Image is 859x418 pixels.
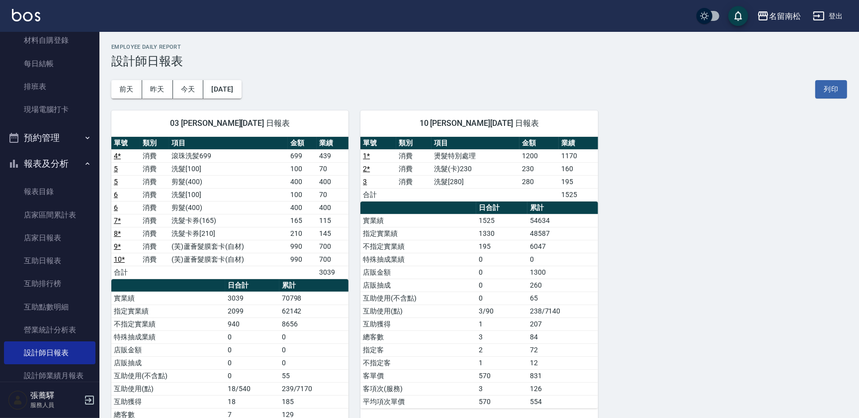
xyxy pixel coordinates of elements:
td: 消費 [396,175,431,188]
td: 洗髮[280] [431,175,519,188]
td: 消費 [396,162,431,175]
td: 6047 [527,240,598,253]
td: 互助獲得 [360,317,476,330]
td: 互助獲得 [111,395,225,408]
td: 1200 [519,149,559,162]
td: 剪髮(400) [169,175,288,188]
td: 210 [288,227,317,240]
td: 439 [317,149,348,162]
td: 165 [288,214,317,227]
p: 服務人員 [30,401,81,410]
td: 2 [476,343,527,356]
td: 2099 [225,305,279,317]
th: 項目 [169,137,288,150]
td: 客項次(服務) [360,382,476,395]
td: 400 [317,201,348,214]
td: 400 [288,175,317,188]
td: 55 [279,369,349,382]
h2: Employee Daily Report [111,44,847,50]
td: 115 [317,214,348,227]
td: 消費 [140,227,169,240]
td: 195 [476,240,527,253]
td: 洗髮[100] [169,188,288,201]
a: 3 [363,178,367,186]
td: 62142 [279,305,349,317]
td: 0 [476,292,527,305]
a: 設計師日報表 [4,341,95,364]
th: 單號 [111,137,140,150]
td: 店販抽成 [360,279,476,292]
button: 預約管理 [4,125,95,151]
td: 0 [225,356,279,369]
td: 207 [527,317,598,330]
td: 126 [527,382,598,395]
td: 消費 [140,149,169,162]
td: 195 [559,175,598,188]
td: 0 [527,253,598,266]
span: 10 [PERSON_NAME][DATE] 日報表 [372,118,586,128]
td: 0 [279,343,349,356]
td: 實業績 [111,292,225,305]
td: 消費 [396,149,431,162]
th: 日合計 [476,202,527,214]
a: 互助排行榜 [4,272,95,295]
td: 8656 [279,317,349,330]
a: 5 [114,165,118,173]
td: 消費 [140,201,169,214]
a: 5 [114,178,118,186]
td: 700 [317,240,348,253]
th: 金額 [519,137,559,150]
a: 營業統計分析表 [4,318,95,341]
td: 洗髮(卡)230 [431,162,519,175]
td: 總客數 [360,330,476,343]
td: 客單價 [360,369,476,382]
td: 145 [317,227,348,240]
td: 280 [519,175,559,188]
td: 831 [527,369,598,382]
td: 特殊抽成業績 [111,330,225,343]
td: 3 [476,330,527,343]
td: 互助使用(不含點) [360,292,476,305]
a: 互助日報表 [4,249,95,272]
td: 1170 [559,149,598,162]
td: 0 [225,330,279,343]
th: 類別 [140,137,169,150]
td: 18/540 [225,382,279,395]
td: 0 [476,253,527,266]
div: 名留南松 [769,10,801,22]
td: 0 [476,266,527,279]
td: 0 [279,330,349,343]
th: 累計 [279,279,349,292]
span: 03 [PERSON_NAME][DATE] 日報表 [123,118,337,128]
td: 990 [288,253,317,266]
a: 店家區間累計表 [4,204,95,226]
th: 金額 [288,137,317,150]
a: 報表目錄 [4,180,95,203]
td: 70 [317,162,348,175]
td: 消費 [140,253,169,266]
a: 設計師業績月報表 [4,364,95,387]
td: 1 [476,317,527,330]
td: 70 [317,188,348,201]
td: 不指定客 [360,356,476,369]
td: 84 [527,330,598,343]
a: 現場電腦打卡 [4,98,95,121]
td: 1330 [476,227,527,240]
td: 100 [288,188,317,201]
td: 48587 [527,227,598,240]
table: a dense table [360,137,598,202]
td: 店販抽成 [111,356,225,369]
td: 消費 [140,175,169,188]
a: 6 [114,191,118,199]
td: 3039 [317,266,348,279]
td: 700 [317,253,348,266]
table: a dense table [360,202,598,409]
td: 1 [476,356,527,369]
td: 實業績 [360,214,476,227]
td: 54634 [527,214,598,227]
td: 0 [225,343,279,356]
button: 昨天 [142,80,173,99]
td: 160 [559,162,598,175]
td: 洗髮卡券[210] [169,227,288,240]
td: 65 [527,292,598,305]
